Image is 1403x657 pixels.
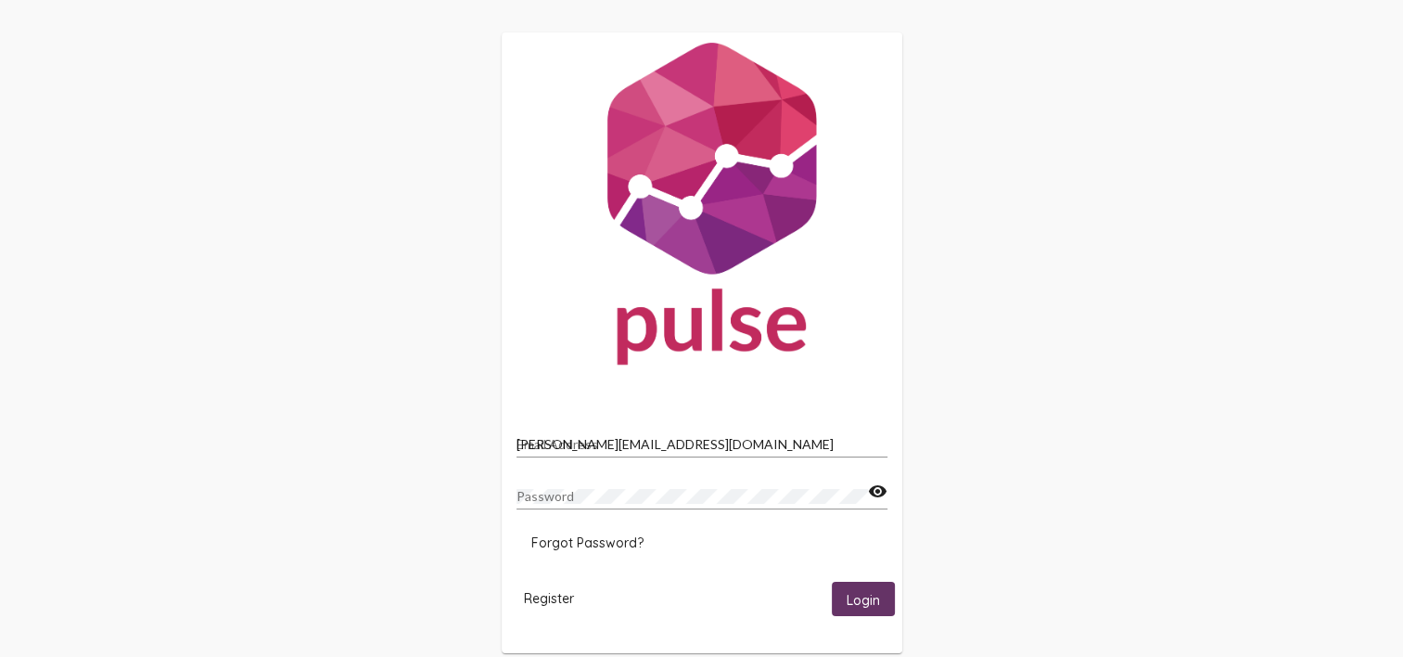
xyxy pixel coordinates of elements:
span: Forgot Password? [531,535,644,551]
img: Pulse For Good Logo [502,32,902,383]
button: Forgot Password? [517,526,658,560]
button: Login [832,582,895,616]
button: Register [509,582,589,616]
mat-icon: visibility [868,481,887,503]
span: Login [847,591,880,608]
span: Register [524,590,574,607]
